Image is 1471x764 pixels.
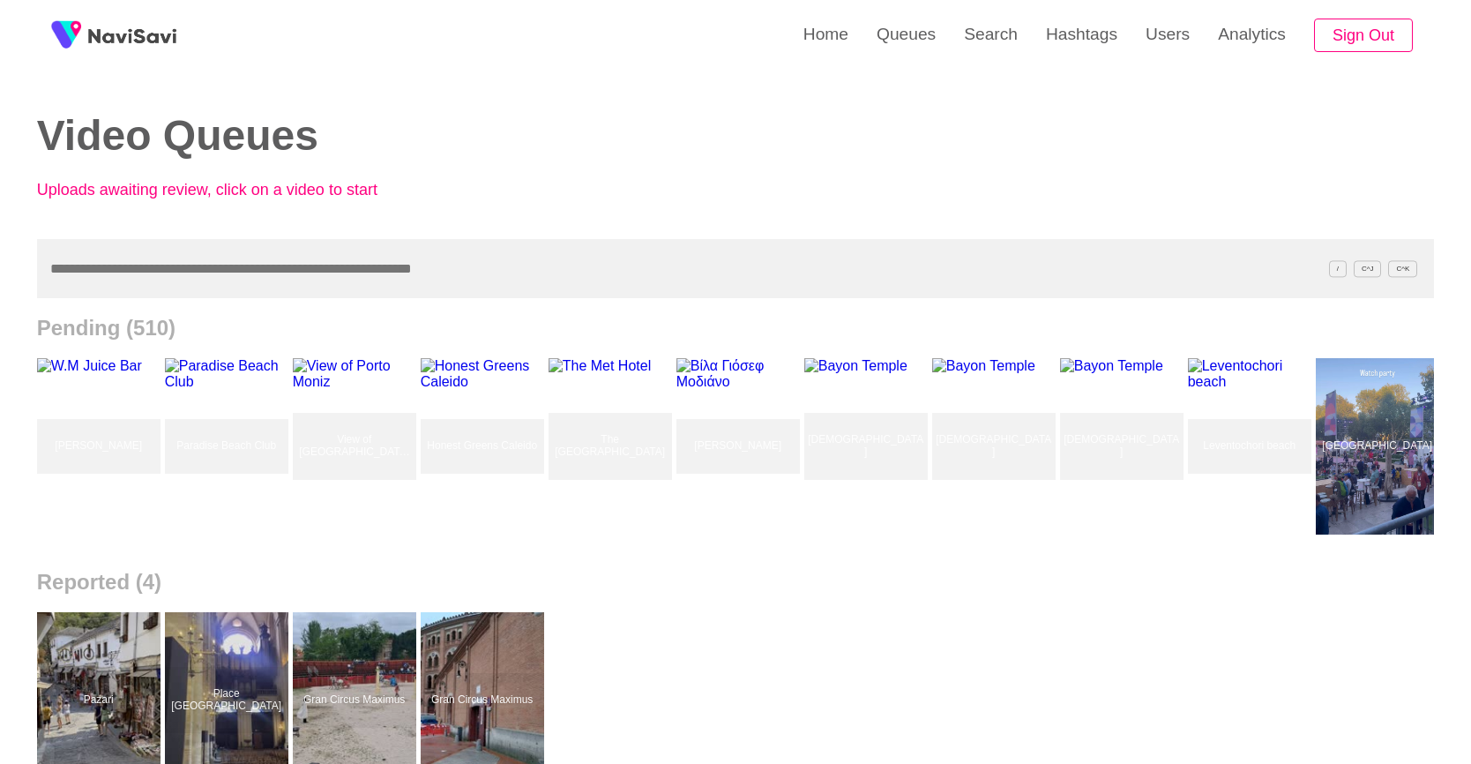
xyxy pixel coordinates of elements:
[1316,358,1444,535] a: [GEOGRAPHIC_DATA]Palais de Tokyo
[165,358,293,535] a: Paradise Beach ClubParadise Beach Club
[1354,260,1382,277] span: C^J
[44,13,88,57] img: fireSpot
[932,358,1060,535] a: [DEMOGRAPHIC_DATA]Bayon Temple
[1314,19,1413,53] button: Sign Out
[37,358,165,535] a: [PERSON_NAME]W.M Juice Bar
[37,113,709,160] h2: Video Queues
[676,358,804,535] a: [PERSON_NAME]Βίλα Γιόσεφ Μοδιάνο
[1060,358,1188,535] a: [DEMOGRAPHIC_DATA]Bayon Temple
[421,358,549,535] a: Honest Greens CaleidoHonest Greens Caleido
[804,358,932,535] a: [DEMOGRAPHIC_DATA]Bayon Temple
[1188,358,1316,535] a: Leventochori beachLeventochori beach
[37,316,1435,341] h2: Pending (510)
[549,358,676,535] a: The [GEOGRAPHIC_DATA]The Met Hotel
[1388,260,1417,277] span: C^K
[293,358,421,535] a: View of [GEOGRAPHIC_DATA][PERSON_NAME]View of Porto Moniz
[37,570,1435,595] h2: Reported (4)
[37,181,425,199] p: Uploads awaiting review, click on a video to start
[88,26,176,44] img: fireSpot
[1329,260,1347,277] span: /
